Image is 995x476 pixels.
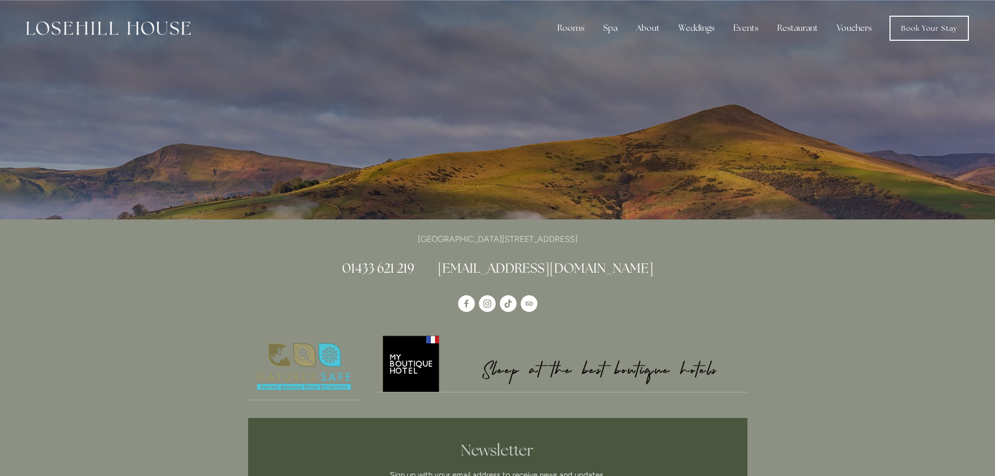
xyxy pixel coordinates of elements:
[670,18,723,39] div: Weddings
[26,21,191,35] img: Losehill House
[828,18,880,39] a: Vouchers
[500,295,517,312] a: TikTok
[248,334,360,400] img: Nature's Safe - Logo
[595,18,626,39] div: Spa
[769,18,826,39] div: Restaurant
[458,295,475,312] a: Losehill House Hotel & Spa
[628,18,668,39] div: About
[725,18,767,39] div: Events
[438,260,653,276] a: [EMAIL_ADDRESS][DOMAIN_NAME]
[342,260,414,276] a: 01433 621 219
[521,295,537,312] a: TripAdvisor
[248,232,747,246] p: [GEOGRAPHIC_DATA][STREET_ADDRESS]
[889,16,969,41] a: Book Your Stay
[377,334,747,392] img: My Boutique Hotel - Logo
[479,295,496,312] a: Instagram
[549,18,593,39] div: Rooms
[305,441,690,460] h2: Newsletter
